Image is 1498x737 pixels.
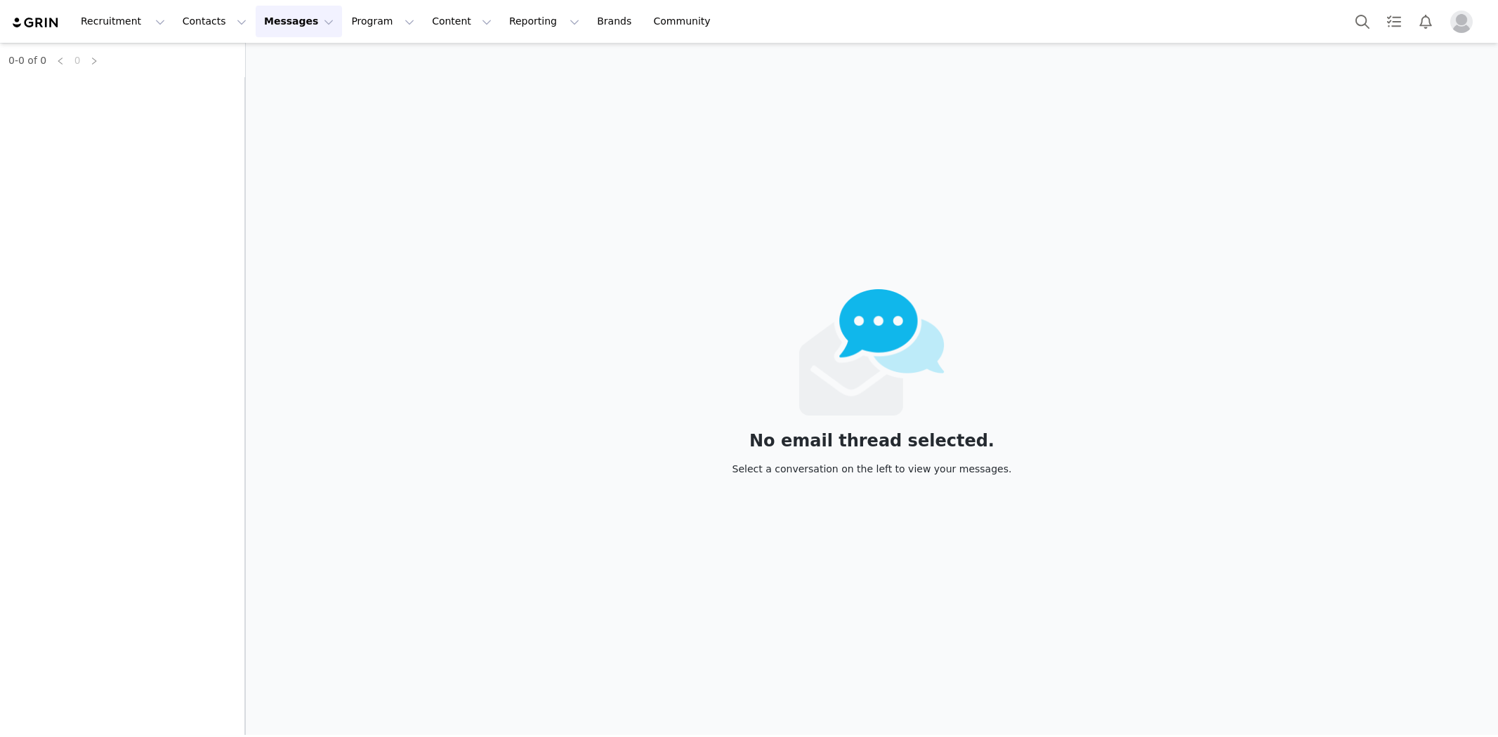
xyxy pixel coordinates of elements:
button: Program [343,6,423,37]
li: Next Page [86,52,103,69]
button: Contacts [174,6,255,37]
li: Previous Page [52,52,69,69]
div: No email thread selected. [732,433,1012,449]
button: Reporting [501,6,588,37]
div: Select a conversation on the left to view your messages. [732,461,1012,477]
a: Brands [589,6,644,37]
a: Tasks [1379,6,1410,37]
img: placeholder-profile.jpg [1450,11,1473,33]
img: grin logo [11,16,60,29]
button: Notifications [1410,6,1441,37]
button: Content [423,6,500,37]
i: icon: left [56,57,65,65]
li: 0-0 of 0 [8,52,46,69]
button: Recruitment [72,6,173,37]
i: icon: right [90,57,98,65]
button: Messages [256,6,342,37]
button: Profile [1442,11,1487,33]
li: 0 [69,52,86,69]
button: Search [1347,6,1378,37]
a: Community [645,6,725,37]
img: emails-empty2x.png [799,289,945,416]
a: 0 [70,53,85,68]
